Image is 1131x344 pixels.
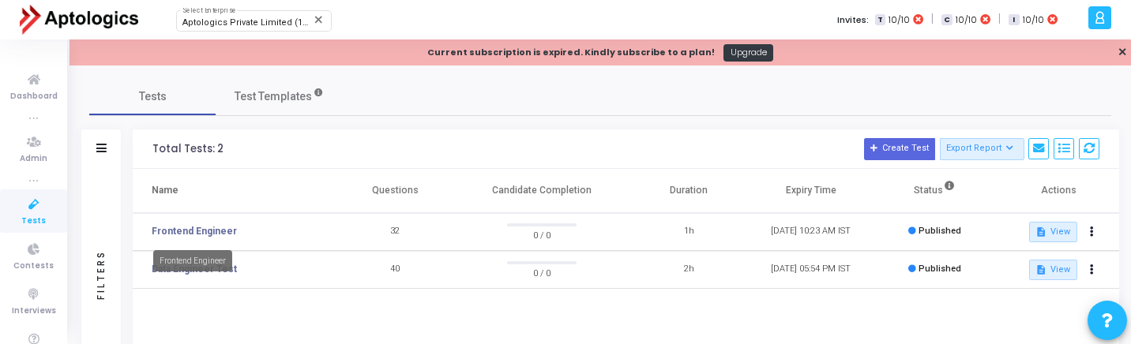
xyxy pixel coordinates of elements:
img: logo [20,4,138,36]
button: Export Report [940,138,1024,160]
th: Actions [997,169,1119,213]
td: 40 [334,251,457,289]
span: 10/10 [1023,13,1044,27]
td: 2h [628,251,750,289]
mat-icon: description [1035,264,1046,275]
span: 0 / 0 [507,226,577,242]
span: C [941,14,952,26]
span: T [875,14,885,26]
span: Tests [21,215,46,228]
div: Current subscription is expired. Kindly subscribe to a plan! [427,46,715,59]
mat-icon: description [1035,226,1046,237]
span: Published [919,264,961,274]
span: Test Templates [235,88,312,105]
td: 1h [628,213,750,251]
div: Frontend Engineer [153,250,232,271]
span: 10/10 [956,13,977,27]
th: Status [872,169,997,213]
span: I [1009,14,1019,26]
span: Interviews [12,305,56,318]
span: Published [919,226,961,236]
label: Invites: [837,13,869,27]
span: | [998,11,1001,28]
span: 10/10 [889,13,910,27]
th: Questions [334,169,457,213]
th: Duration [628,169,750,213]
th: Expiry Time [750,169,872,213]
span: | [931,11,934,28]
span: Contests [13,260,54,273]
button: View [1029,260,1077,280]
th: Candidate Completion [456,169,627,213]
span: Admin [20,152,47,166]
td: [DATE] 10:23 AM IST [750,213,872,251]
button: Create Test [864,138,935,160]
span: 0 / 0 [507,264,577,280]
th: Name [133,169,334,213]
span: Dashboard [10,90,58,103]
button: View [1029,222,1077,242]
mat-icon: Clear [313,13,325,26]
span: Tests [139,88,167,105]
span: Aptologics Private Limited (1164) [182,17,320,28]
td: [DATE] 05:54 PM IST [750,251,872,289]
a: Upgrade [723,44,773,62]
a: Frontend Engineer [152,224,237,238]
td: 32 [334,213,457,251]
div: Total Tests: 2 [152,143,224,155]
a: ✕ [1118,44,1127,61]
